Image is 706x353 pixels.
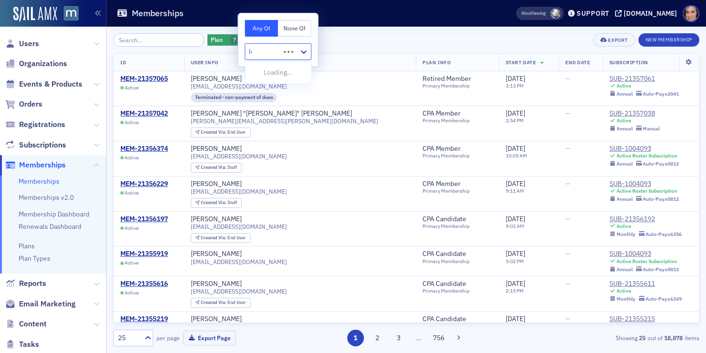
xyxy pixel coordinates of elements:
a: Organizations [5,59,67,69]
span: Users [19,39,39,49]
time: 10:05 AM [506,152,527,159]
span: [DATE] [506,249,525,258]
span: ? [233,36,236,43]
div: MEM-21356197 [120,215,168,224]
span: Events & Products [19,79,82,89]
span: [EMAIL_ADDRESS][DOMAIN_NAME] [191,188,287,195]
a: SUB-21355215 [609,315,660,324]
span: [DATE] [506,179,525,188]
div: Auto-Pay x0812 [643,196,679,202]
span: Active [125,260,139,266]
span: — [565,109,570,118]
div: 25 [118,333,139,343]
span: ID [120,59,126,66]
div: End User [201,235,246,241]
a: SUB-21357038 [609,109,660,118]
a: CPA Member [422,109,469,118]
a: SUB-21357061 [609,75,679,83]
div: Annual [617,196,633,202]
div: Active [617,118,631,124]
a: Orders [5,99,42,109]
button: 756 [431,330,447,346]
span: — [565,179,570,188]
span: Plan Info [422,59,451,66]
a: Plans [19,242,35,250]
span: — [565,314,570,323]
a: View Homepage [57,6,78,22]
time: 2:15 PM [506,287,524,294]
div: Loading... [245,64,311,81]
span: [DATE] [506,279,525,288]
a: SUB-1004093 [609,180,679,188]
div: Auto-Pay x2041 [643,91,679,97]
button: Export Page [183,331,236,345]
div: SUB-21356192 [609,215,682,224]
a: SUB-1004093 [609,145,679,153]
img: SailAMX [13,7,57,22]
div: [PERSON_NAME] [191,250,242,258]
a: Memberships [5,160,66,170]
button: [DOMAIN_NAME] [615,10,680,17]
a: Plan Types [19,254,50,263]
a: Events & Products [5,79,82,89]
span: User Info [191,59,218,66]
div: End User [201,130,246,135]
div: MEM-21356374 [120,145,168,153]
button: Export [593,33,635,47]
div: [PERSON_NAME] [191,180,242,188]
span: [DATE] [506,215,525,223]
div: Primary Membership [422,188,470,194]
span: [DATE] [506,144,525,153]
div: SUB-1004093 [609,250,679,258]
span: [EMAIL_ADDRESS][DOMAIN_NAME] [191,258,287,265]
span: Active [125,290,139,296]
span: Memberships [19,160,66,170]
div: Created Via: End User [191,127,251,137]
a: [PERSON_NAME] [191,215,242,224]
span: [DATE] [506,74,525,83]
a: [PERSON_NAME] [191,315,242,324]
a: Content [5,319,47,329]
span: Content [19,319,47,329]
div: Active Roster Subscription [617,153,677,159]
div: Staff [201,200,237,206]
a: Memberships v2.0 [19,193,74,202]
a: MEM-21355616 [120,280,168,288]
time: 9:11 AM [506,187,524,194]
span: Created Via : [201,235,227,241]
span: Registrations [19,119,65,130]
div: Showing out of items [510,333,699,342]
div: MEM-21357065 [120,75,168,83]
a: Memberships [19,177,59,186]
div: SUB-21355611 [609,280,682,288]
span: Reports [19,278,46,289]
a: MEM-21356229 [120,180,168,188]
a: Tasks [5,339,39,350]
div: Created Via: Staff [191,198,242,208]
div: Active [617,223,631,229]
div: [PERSON_NAME] [191,145,242,153]
span: — [565,279,570,288]
span: Organizations [19,59,67,69]
span: … [412,333,425,342]
div: Annual [617,266,633,273]
strong: 18,878 [663,333,685,342]
div: Manual [643,126,660,132]
span: Start Date [506,59,536,66]
div: Primary Membership [422,83,480,89]
a: MEM-21355919 [120,250,168,258]
a: MEM-21355219 [120,315,168,324]
span: [DATE] [506,109,525,118]
div: Annual [617,126,633,132]
span: Active [125,119,139,126]
span: Active [125,85,139,91]
span: [PERSON_NAME][EMAIL_ADDRESS][PERSON_NAME][DOMAIN_NAME] [191,118,378,125]
a: [PERSON_NAME] "[PERSON_NAME]" [PERSON_NAME] [191,109,352,118]
a: [PERSON_NAME] [191,280,242,288]
a: Registrations [5,119,65,130]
